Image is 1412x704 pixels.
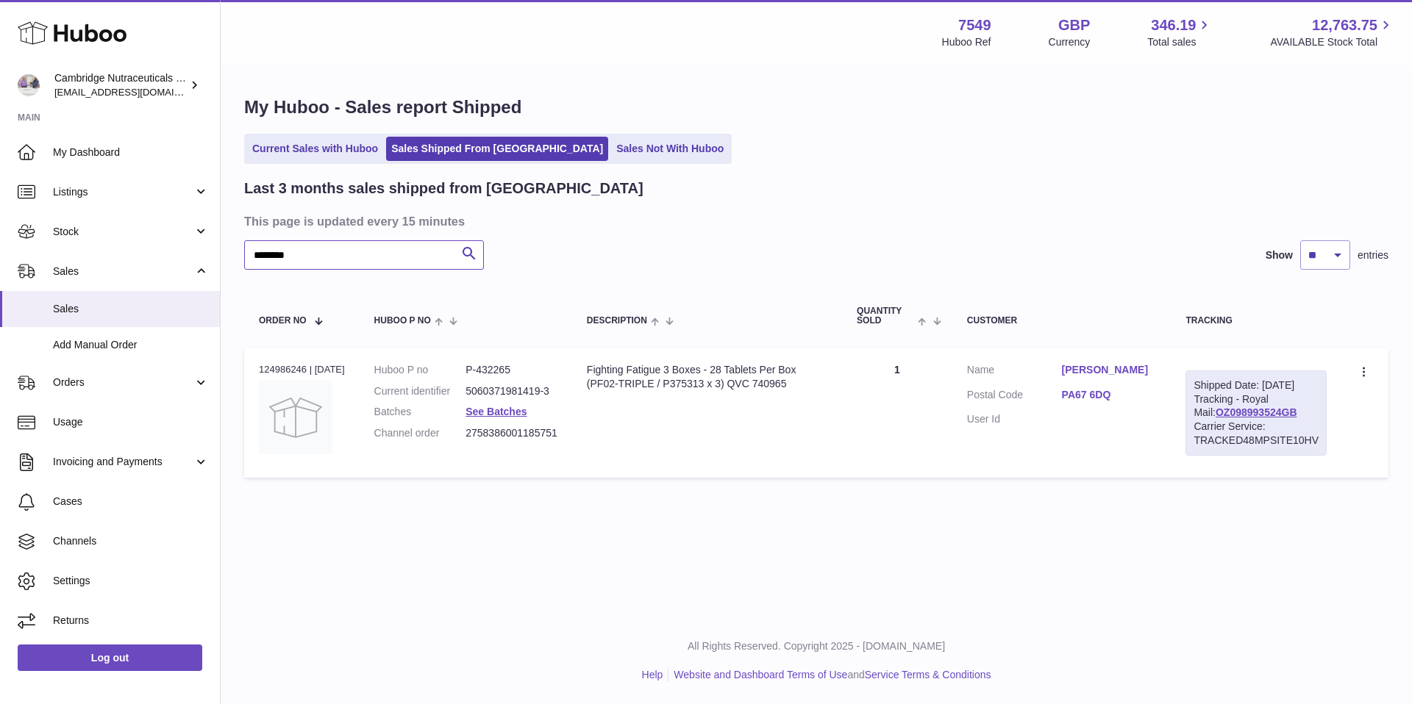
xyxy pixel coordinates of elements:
[53,495,209,509] span: Cases
[1147,15,1213,49] a: 346.19 Total sales
[1185,316,1327,326] div: Tracking
[374,363,466,377] dt: Huboo P no
[54,86,216,98] span: [EMAIL_ADDRESS][DOMAIN_NAME]
[1185,370,1327,456] div: Tracking - Royal Mail:
[466,384,557,398] dd: 5060371981419-3
[967,412,1062,426] dt: User Id
[857,306,914,326] span: Quantity Sold
[942,35,991,49] div: Huboo Ref
[244,213,1385,229] h3: This page is updated every 15 minutes
[611,137,729,161] a: Sales Not With Huboo
[259,381,332,454] img: no-photo.jpg
[466,363,557,377] dd: P-432265
[53,338,209,352] span: Add Manual Order
[865,669,991,680] a: Service Terms & Conditions
[53,225,193,239] span: Stock
[674,669,847,680] a: Website and Dashboard Terms of Use
[53,146,209,159] span: My Dashboard
[53,455,193,469] span: Invoicing and Payments
[374,316,431,326] span: Huboo P no
[1151,15,1196,35] span: 346.19
[1358,248,1388,262] span: entries
[244,179,643,198] h2: Last 3 months sales shipped from [GEOGRAPHIC_DATA]
[1216,406,1297,418] a: OZ098993524GB
[53,614,209,628] span: Returns
[374,384,466,398] dt: Current identifier
[1270,35,1394,49] span: AVAILABLE Stock Total
[958,15,991,35] strong: 7549
[1062,388,1157,402] a: PA67 6DQ
[53,376,193,389] span: Orders
[259,316,307,326] span: Order No
[1058,15,1090,35] strong: GBP
[53,415,209,429] span: Usage
[18,74,40,96] img: qvc@camnutra.com
[967,363,1062,381] dt: Name
[642,669,663,680] a: Help
[53,185,193,199] span: Listings
[374,405,466,419] dt: Batches
[967,316,1157,326] div: Customer
[1312,15,1377,35] span: 12,763.75
[232,639,1400,653] p: All Rights Reserved. Copyright 2025 - [DOMAIN_NAME]
[244,96,1388,119] h1: My Huboo - Sales report Shipped
[374,426,466,440] dt: Channel order
[53,302,209,316] span: Sales
[1270,15,1394,49] a: 12,763.75 AVAILABLE Stock Total
[247,137,383,161] a: Current Sales with Huboo
[587,363,827,391] div: Fighting Fatigue 3 Boxes - 28 Tablets Per Box (PF02-TRIPLE / P375313 x 3) QVC 740965
[53,534,209,548] span: Channels
[466,406,527,417] a: See Batches
[18,644,202,671] a: Log out
[466,426,557,440] dd: 2758386001185751
[259,363,345,376] div: 124986246 | [DATE]
[54,71,187,99] div: Cambridge Nutraceuticals Ltd
[386,137,608,161] a: Sales Shipped From [GEOGRAPHIC_DATA]
[1049,35,1091,49] div: Currency
[1147,35,1213,49] span: Total sales
[53,265,193,279] span: Sales
[1194,378,1319,392] div: Shipped Date: [DATE]
[1062,363,1157,377] a: [PERSON_NAME]
[668,668,991,682] li: and
[1194,420,1319,448] div: Carrier Service: TRACKED48MPSITE10HV
[587,316,647,326] span: Description
[1266,248,1293,262] label: Show
[967,388,1062,406] dt: Postal Code
[842,348,952,478] td: 1
[53,574,209,588] span: Settings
